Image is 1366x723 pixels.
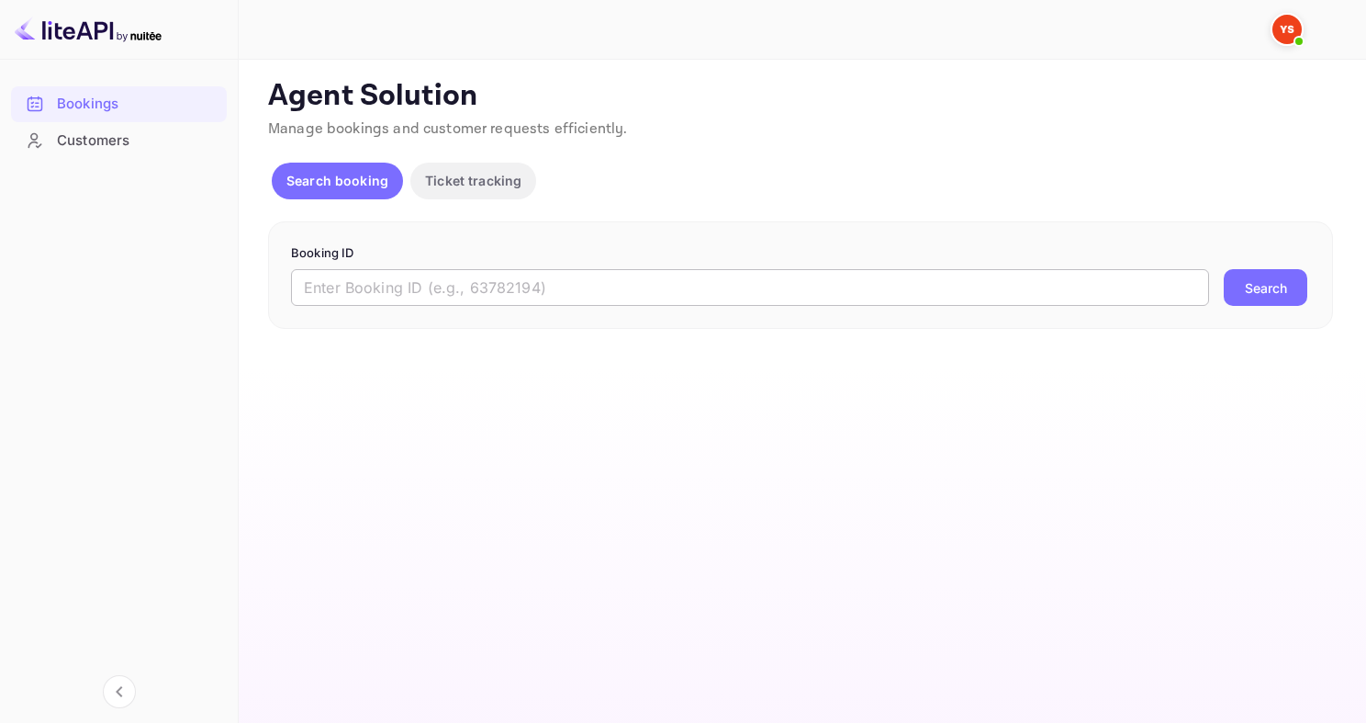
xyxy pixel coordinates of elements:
[11,86,227,122] div: Bookings
[291,269,1209,306] input: Enter Booking ID (e.g., 63782194)
[11,123,227,157] a: Customers
[1272,15,1302,44] img: Yandex Support
[57,94,218,115] div: Bookings
[103,675,136,708] button: Collapse navigation
[1224,269,1307,306] button: Search
[286,171,388,190] p: Search booking
[268,119,628,139] span: Manage bookings and customer requests efficiently.
[291,244,1310,263] p: Booking ID
[11,123,227,159] div: Customers
[11,86,227,120] a: Bookings
[15,15,162,44] img: LiteAPI logo
[425,171,521,190] p: Ticket tracking
[268,78,1333,115] p: Agent Solution
[57,130,218,152] div: Customers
